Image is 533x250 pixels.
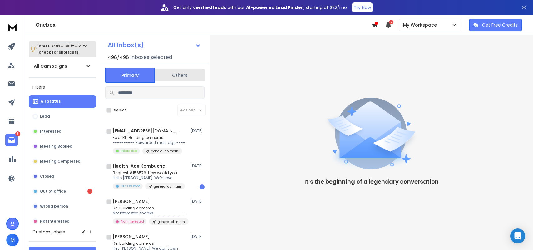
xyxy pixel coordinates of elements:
button: Out of office1 [29,185,96,198]
p: Not interested, thanks ____________________________________ [Logo [113,211,188,216]
p: My Workspace [403,22,439,28]
p: Out Of Office [121,184,140,189]
button: Meeting Completed [29,155,96,168]
div: 1 [87,189,92,194]
p: [DATE] [190,164,205,169]
h3: Inboxes selected [130,54,172,61]
p: All Status [41,99,61,104]
p: [DATE] [190,199,205,204]
button: M [6,234,19,246]
p: [DATE] [190,234,205,239]
span: 5 [389,20,393,24]
p: 1 [15,131,20,136]
h1: [PERSON_NAME] [113,198,150,204]
p: Try Now [354,4,371,11]
button: All Inbox(s) [103,39,206,51]
span: 498 / 498 [108,54,129,61]
p: Interested [40,129,62,134]
h3: Custom Labels [32,229,65,235]
p: Not Interested [40,219,70,224]
button: Others [155,68,205,82]
p: Meeting Booked [40,144,72,149]
p: Re: Building cameras [113,206,188,211]
p: Get Free Credits [482,22,518,28]
h1: Health-Ade Kombucha [113,163,165,169]
p: Out of office [40,189,66,194]
button: Get Free Credits [469,19,522,31]
p: Closed [40,174,54,179]
p: general ob main [151,149,178,154]
h1: All Inbox(s) [108,42,144,48]
button: Try Now [352,2,373,12]
button: Closed [29,170,96,183]
span: Ctrl + Shift + k [51,42,81,50]
p: Request #156576: How would you [113,170,185,175]
p: Get only with our starting at $22/mo [173,4,347,11]
h1: Onebox [36,21,372,29]
p: Re: Building cameras [113,241,188,246]
div: Open Intercom Messenger [510,228,525,243]
button: Not Interested [29,215,96,228]
p: [DATE] [190,128,205,133]
p: Fwd: RE: Building cameras [113,135,188,140]
img: logo [6,21,19,33]
h3: Filters [29,83,96,91]
p: Not Interested [121,219,144,224]
p: Hello [PERSON_NAME], We'd love [113,175,185,180]
button: Wrong person [29,200,96,213]
p: Press to check for shortcuts. [39,43,87,56]
button: Meeting Booked [29,140,96,153]
button: Lead [29,110,96,123]
p: It’s the beginning of a legendary conversation [304,177,439,186]
p: general ob main [154,184,181,189]
strong: AI-powered Lead Finder, [246,4,304,11]
h1: All Campaigns [34,63,67,69]
p: Meeting Completed [40,159,81,164]
button: All Status [29,95,96,108]
button: Primary [105,68,155,83]
p: Lead [40,114,50,119]
label: Select [114,108,126,113]
h1: [PERSON_NAME] [113,233,150,240]
p: Wrong person [40,204,68,209]
a: 1 [5,134,18,146]
button: Interested [29,125,96,138]
div: 1 [200,184,205,189]
button: All Campaigns [29,60,96,72]
p: general ob main [158,219,185,224]
strong: verified leads [193,4,226,11]
p: Interested [121,149,137,153]
h1: [EMAIL_ADDRESS][DOMAIN_NAME] +1 [113,128,181,134]
p: ---------- Forwarded message --------- From: [PERSON_NAME], [113,140,188,145]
